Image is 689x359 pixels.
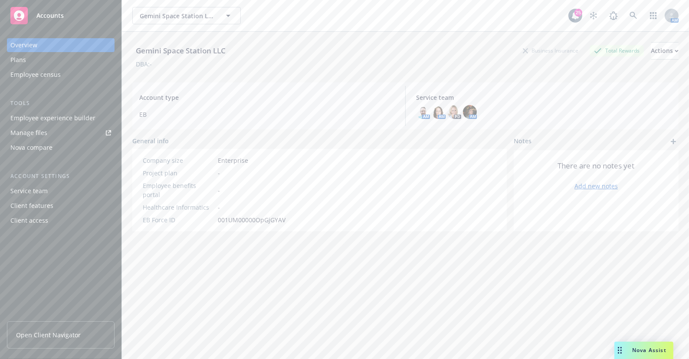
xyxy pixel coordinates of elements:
img: photo [432,105,446,119]
div: Project plan [143,168,214,178]
a: Switch app [645,7,662,24]
div: Employee benefits portal [143,181,214,199]
img: photo [463,105,477,119]
div: Drag to move [614,342,625,359]
a: Nova compare [7,141,115,155]
div: Overview [10,38,37,52]
div: 25 [574,9,582,16]
span: EB [139,110,395,119]
span: - [218,186,220,195]
img: photo [416,105,430,119]
a: Stop snowing [585,7,602,24]
a: Employee census [7,68,115,82]
span: There are no notes yet [558,161,635,171]
div: Employee census [10,68,61,82]
div: Company size [143,156,214,165]
button: Gemini Space Station LLC [132,7,241,24]
button: Nova Assist [614,342,673,359]
span: - [218,203,220,212]
div: Gemini Space Station LLC [132,45,229,56]
div: DBA: - [136,59,152,69]
a: Overview [7,38,115,52]
div: Manage files [10,126,47,140]
div: Healthcare Informatics [143,203,214,212]
span: Enterprise [218,156,248,165]
div: EB Force ID [143,215,214,224]
a: add [668,136,679,147]
a: Accounts [7,3,115,28]
span: 001UM00000OpGjGYAV [218,215,285,224]
img: photo [447,105,461,119]
div: Client access [10,214,48,227]
a: Manage files [7,126,115,140]
a: Report a Bug [605,7,622,24]
span: Nova Assist [632,346,666,354]
span: Service team [416,93,672,102]
div: Total Rewards [590,45,644,56]
a: Client features [7,199,115,213]
div: Account settings [7,172,115,181]
div: Plans [10,53,26,67]
span: Gemini Space Station LLC [140,11,215,20]
div: Service team [10,184,48,198]
span: - [218,168,220,178]
span: Accounts [36,12,64,19]
div: Nova compare [10,141,52,155]
a: Add new notes [574,181,618,191]
span: General info [132,136,169,145]
a: Client access [7,214,115,227]
a: Search [625,7,642,24]
a: Plans [7,53,115,67]
span: Account type [139,93,395,102]
span: Open Client Navigator [16,330,81,339]
button: Actions [651,42,679,59]
div: Client features [10,199,53,213]
div: Business Insurance [518,45,583,56]
span: Notes [514,136,532,147]
div: Employee experience builder [10,111,95,125]
a: Employee experience builder [7,111,115,125]
div: Actions [651,43,679,59]
div: Tools [7,99,115,108]
a: Service team [7,184,115,198]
